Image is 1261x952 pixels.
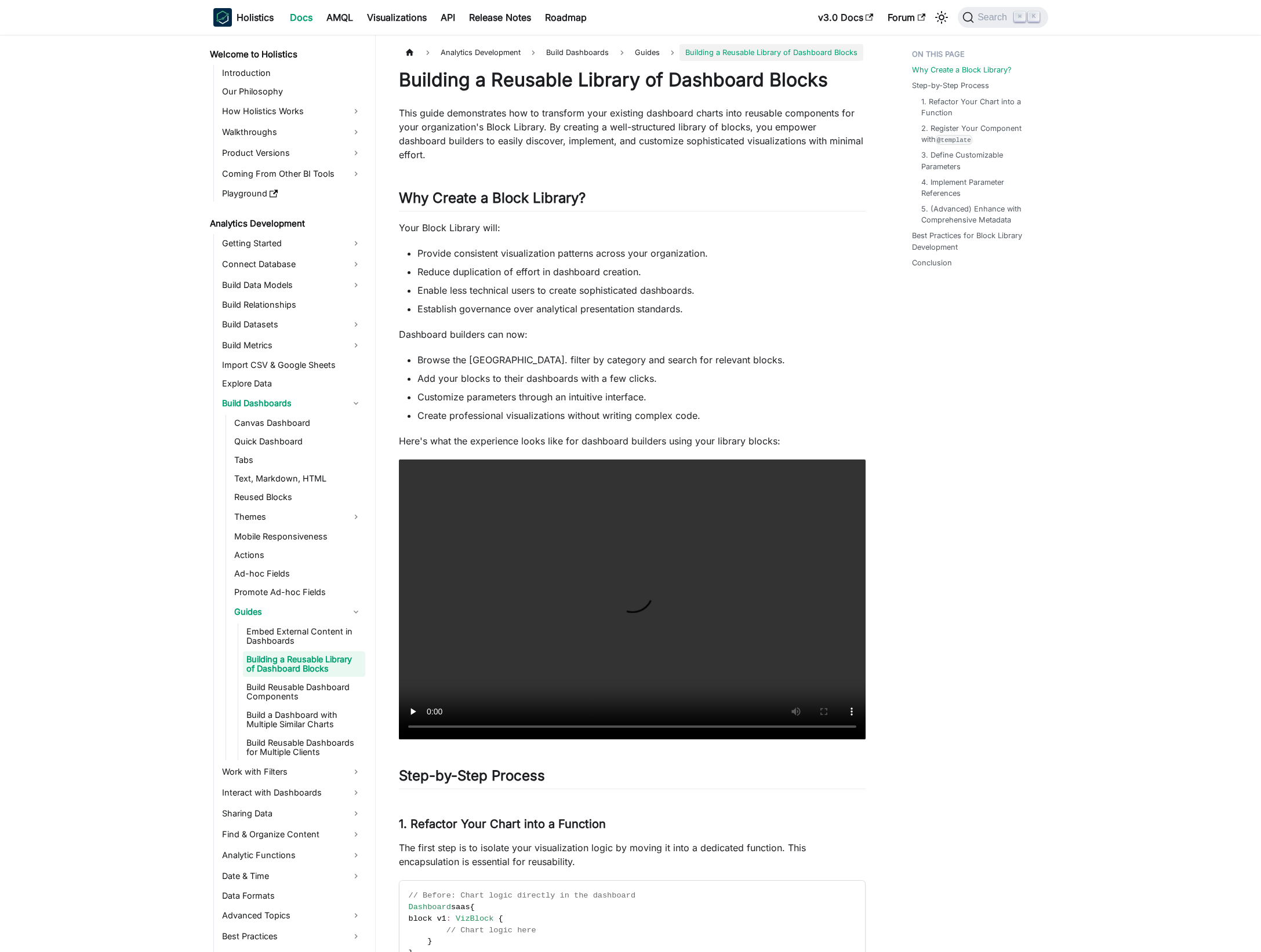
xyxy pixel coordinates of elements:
[399,221,866,235] p: Your Block Library will:
[921,123,1037,145] a: 2. Register Your Component with@template
[936,135,973,145] code: @template
[399,767,866,789] h2: Step-by-Step Process
[921,149,1037,172] a: 3. Define Customizable Parameters
[243,707,365,732] a: Build a Dashboard with Multiple Similar Charts
[206,216,365,232] a: Analytics Development
[912,257,952,268] a: Conclusion
[219,315,365,334] a: Build Datasets
[219,276,365,294] a: Build Data Models
[219,783,365,802] a: Interact with Dashboards
[399,817,866,831] h3: 1. Refactor Your Chart into a Function
[958,7,1048,28] button: Search (Command+K)
[462,8,538,27] a: Release Notes
[219,867,365,885] a: Date & Time
[881,8,932,27] a: Forum
[243,651,365,677] a: Building a Reusable Library of Dashboard Blocks
[417,390,866,404] li: Customize parameters through an intuitive interface.
[219,846,365,865] a: Analytic Functions
[219,763,365,781] a: Work with Filters
[219,234,365,253] a: Getting Started
[921,203,1037,225] a: 5. (Advanced) Enhance with Comprehensive Metadata
[231,528,365,545] a: Mobile Responsiveness
[399,327,866,341] p: Dashboard builders can now:
[399,189,866,211] h2: Why Create a Block Library?
[231,603,365,621] a: Guides
[219,144,365,162] a: Product Versions
[219,255,365,273] a: Connect Database
[409,903,451,911] span: Dashboard
[399,106,866,162] p: This guide demonstrates how to transform your existing dashboard charts into reusable components ...
[202,35,376,952] nav: Docs sidebar
[231,584,365,600] a: Promote Ad-hoc Fields
[399,459,866,739] video: Your browser does not support embedding video, but you can .
[231,433,365,450] a: Quick Dashboard
[417,371,866,385] li: Add your blocks to their dashboards with a few clicks.
[219,165,365,183] a: Coming From Other BI Tools
[912,80,989,91] a: Step-by-Step Process
[231,415,365,431] a: Canvas Dashboard
[538,8,594,27] a: Roadmap
[417,302,866,316] li: Establish governance over analytical presentation standards.
[243,623,365,649] a: Embed External Content in Dashboards
[237,10,274,24] b: Holistics
[912,230,1041,252] a: Best Practices for Block Library Development
[231,489,365,505] a: Reused Blocks
[219,888,365,904] a: Data Formats
[974,12,1014,23] span: Search
[231,470,365,487] a: Text, Markdown, HTML
[399,44,421,61] a: Home page
[219,297,365,313] a: Build Relationships
[231,547,365,563] a: Actions
[811,8,881,27] a: v3.0 Docs
[912,64,1012,75] a: Why Create a Block Library?
[399,44,866,61] nav: Breadcrumbs
[446,926,536,935] span: // Chart logic here
[1028,12,1040,22] kbd: K
[399,841,866,869] p: The first step is to isolate your visualization logic by moving it into a dedicated function. Thi...
[417,283,866,297] li: Enable less technical users to create sophisticated dashboards.
[231,452,365,468] a: Tabs
[319,8,360,27] a: AMQL
[219,336,365,355] a: Build Metrics
[231,566,365,582] a: Ad-hoc Fields
[921,96,1037,118] a: 1. Refactor Your Chart into a Function
[399,68,866,92] h1: Building a Reusable Library of Dashboard Blocks
[470,903,475,911] span: {
[417,353,866,367] li: Browse the [GEOGRAPHIC_DATA]. filter by category and search for relevant blocks.
[213,8,232,27] img: Holistics
[219,123,365,141] a: Walkthroughs
[932,8,951,27] button: Switch between dark and light mode (currently light mode)
[499,914,503,923] span: {
[417,408,866,422] li: Create professional visualizations without writing complex code.
[1014,12,1026,22] kbd: ⌘
[243,735,365,760] a: Build Reusable Dashboards for Multiple Clients
[435,44,526,61] span: Analytics Development
[213,8,274,27] a: HolisticsHolistics
[219,102,365,121] a: How Holistics Works
[921,177,1037,199] a: 4. Implement Parameter References
[219,65,365,81] a: Introduction
[219,804,365,823] a: Sharing Data
[231,508,365,526] a: Themes
[219,83,365,100] a: Our Philosophy
[417,246,866,260] li: Provide consistent visualization patterns across your organization.
[360,8,434,27] a: Visualizations
[629,44,666,61] span: Guides
[219,357,365,373] a: Import CSV & Google Sheets
[409,891,636,900] span: // Before: Chart logic directly in the dashboard
[243,679,365,705] a: Build Reusable Dashboard Components
[206,46,365,63] a: Welcome to Holistics
[219,927,365,946] a: Best Practices
[540,44,615,61] span: Build Dashboards
[456,914,493,923] span: VizBlock
[219,375,365,392] a: Explore Data
[434,8,462,27] a: API
[446,914,451,923] span: :
[427,937,432,946] span: }
[283,8,319,27] a: Docs
[399,434,866,448] p: Here's what the experience looks like for dashboard builders using your library blocks:
[451,903,470,911] span: saas
[219,394,365,413] a: Build Dashboards
[219,185,365,202] a: Playground
[417,265,866,279] li: Reduce duplication of effort in dashboard creation.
